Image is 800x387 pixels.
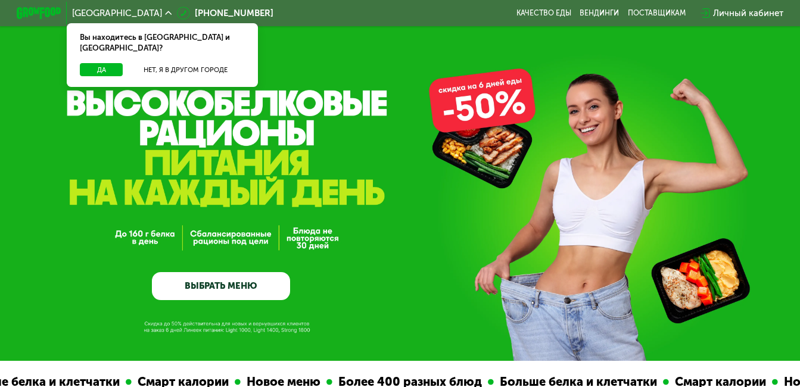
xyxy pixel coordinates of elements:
a: ВЫБРАТЬ МЕНЮ [152,272,290,300]
span: [GEOGRAPHIC_DATA] [72,9,162,18]
div: Личный кабинет [713,7,783,20]
a: [PHONE_NUMBER] [177,7,273,20]
a: Вендинги [580,9,619,18]
button: Нет, я в другом городе [127,63,245,77]
div: Вы находитесь в [GEOGRAPHIC_DATA] и [GEOGRAPHIC_DATA]? [67,23,258,63]
div: поставщикам [628,9,686,18]
button: Да [80,63,123,77]
a: Качество еды [516,9,571,18]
